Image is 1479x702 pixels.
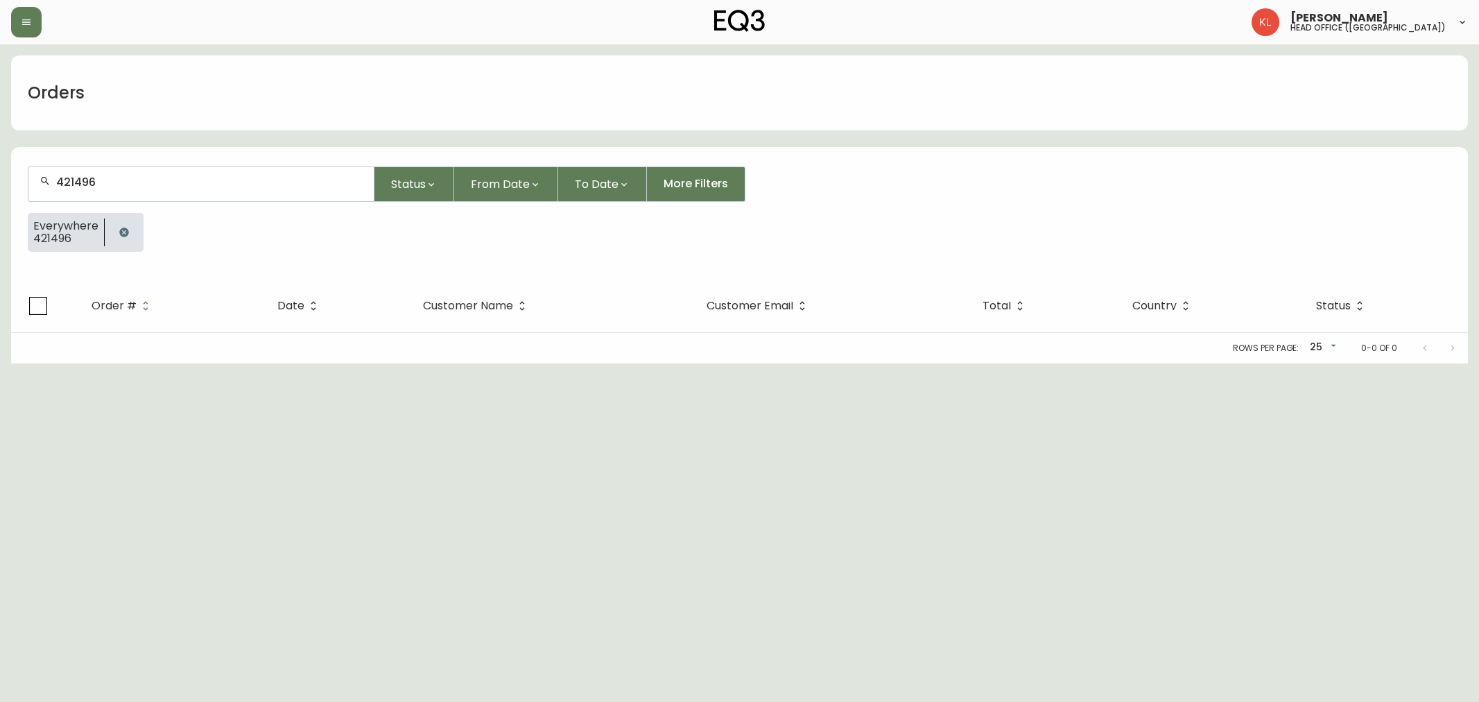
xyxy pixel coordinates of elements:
[1304,336,1339,359] div: 25
[277,300,322,312] span: Date
[575,175,619,193] span: To Date
[664,176,728,191] span: More Filters
[558,166,647,202] button: To Date
[33,232,98,245] span: 421496
[56,175,363,189] input: Search
[1132,302,1177,310] span: Country
[983,302,1011,310] span: Total
[1252,8,1279,36] img: 2c0c8aa7421344cf0398c7f872b772b5
[391,175,426,193] span: Status
[983,300,1029,312] span: Total
[647,166,745,202] button: More Filters
[423,302,513,310] span: Customer Name
[423,300,531,312] span: Customer Name
[374,166,454,202] button: Status
[92,302,137,310] span: Order #
[33,220,98,232] span: Everywhere
[1316,302,1351,310] span: Status
[471,175,530,193] span: From Date
[454,166,558,202] button: From Date
[1132,300,1195,312] span: Country
[28,81,85,105] h1: Orders
[1290,24,1446,32] h5: head office ([GEOGRAPHIC_DATA])
[707,302,793,310] span: Customer Email
[277,302,304,310] span: Date
[1316,300,1369,312] span: Status
[1361,342,1397,354] p: 0-0 of 0
[92,300,155,312] span: Order #
[1290,12,1388,24] span: [PERSON_NAME]
[1233,342,1299,354] p: Rows per page:
[714,10,766,32] img: logo
[707,300,811,312] span: Customer Email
